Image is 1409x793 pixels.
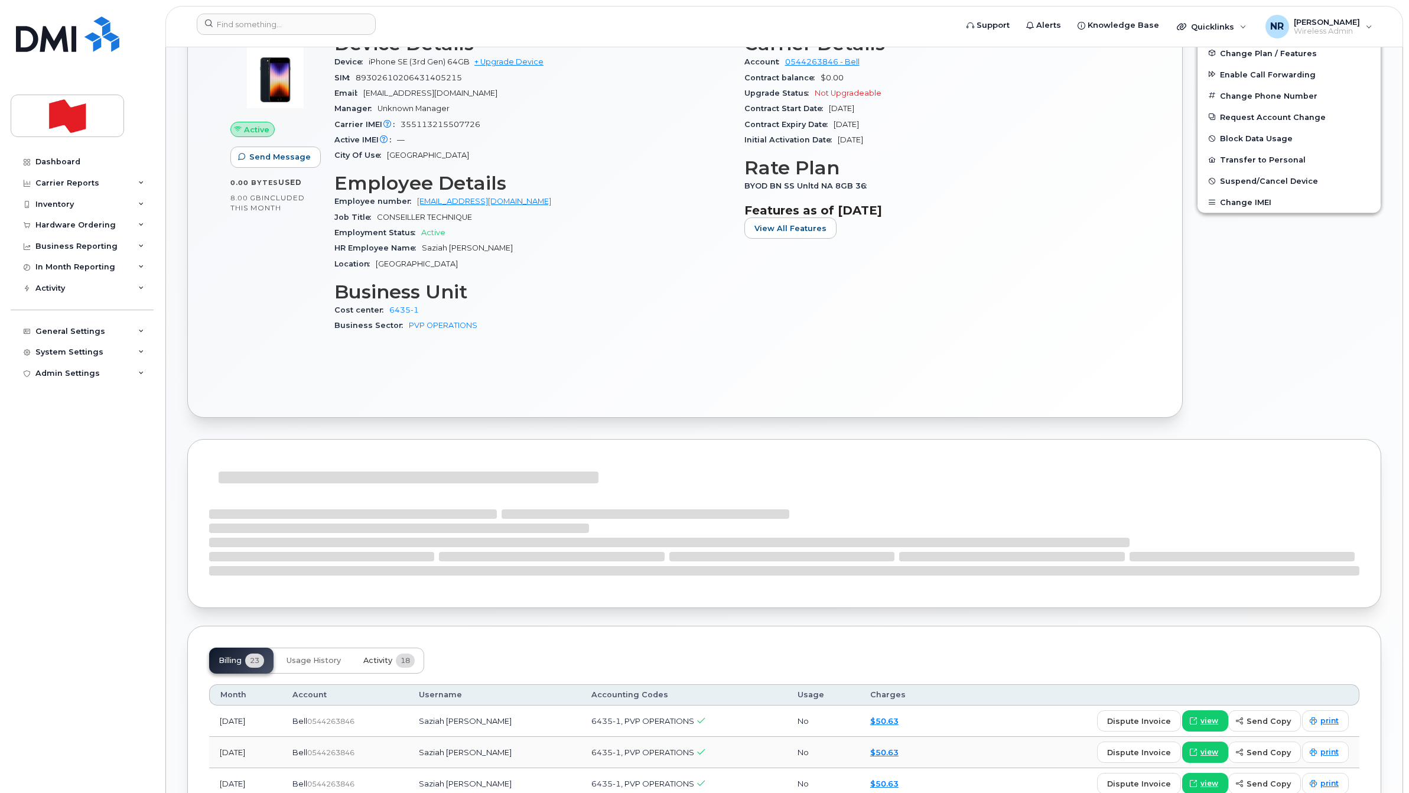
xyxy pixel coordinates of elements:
span: Device [334,57,369,66]
span: dispute invoice [1107,778,1171,789]
button: Send Message [230,147,321,168]
button: Change IMEI [1198,191,1381,213]
span: Employment Status [334,228,421,237]
th: Month [209,684,282,706]
span: 6435-1, PVP OPERATIONS [591,779,694,788]
td: Saziah [PERSON_NAME] [408,737,581,768]
span: view [1200,716,1218,726]
span: Carrier IMEI [334,120,401,129]
span: 355113215507726 [401,120,480,129]
span: [GEOGRAPHIC_DATA] [376,259,458,268]
button: View All Features [744,217,837,239]
span: Wireless Admin [1294,27,1360,36]
h3: Device Details [334,33,730,54]
span: Contract Expiry Date [744,120,834,129]
a: print [1302,742,1349,763]
span: dispute invoice [1107,716,1171,727]
a: 6435-1 [389,305,419,314]
span: — [397,135,405,144]
span: Employee number [334,197,417,206]
a: $50.63 [870,716,899,726]
a: Support [958,14,1018,37]
span: Activity [363,656,392,665]
span: Active IMEI [334,135,397,144]
span: [DATE] [834,120,859,129]
a: view [1182,742,1228,763]
span: Business Sector [334,321,409,330]
span: Unknown Manager [378,104,450,113]
a: [EMAIL_ADDRESS][DOMAIN_NAME] [417,197,551,206]
span: 0544263846 [307,717,354,726]
span: Upgrade Status [744,89,815,97]
img: image20231002-3703462-1angbar.jpeg [240,39,311,110]
input: Find something... [197,14,376,35]
td: [DATE] [209,706,282,737]
th: Usage [787,684,860,706]
span: Initial Activation Date [744,135,838,144]
span: Contract balance [744,73,821,82]
span: 6435-1, PVP OPERATIONS [591,747,694,757]
span: send copy [1247,747,1291,758]
a: PVP OPERATIONS [409,321,477,330]
span: Usage History [287,656,341,665]
button: Request Account Change [1198,106,1381,128]
span: Saziah [PERSON_NAME] [422,243,513,252]
td: Saziah [PERSON_NAME] [408,706,581,737]
h3: Employee Details [334,173,730,194]
span: Not Upgradeable [815,89,881,97]
span: 8.00 GB [230,194,262,202]
span: print [1320,778,1339,789]
button: dispute invoice [1097,710,1181,732]
span: Manager [334,104,378,113]
span: Account [744,57,785,66]
span: print [1320,716,1339,726]
h3: Business Unit [334,281,730,303]
span: Cost center [334,305,389,314]
span: Suspend/Cancel Device [1220,177,1318,186]
span: 18 [396,654,415,668]
span: view [1200,747,1218,758]
span: HR Employee Name [334,243,422,252]
span: 6435-1, PVP OPERATIONS [591,716,694,726]
span: send copy [1247,778,1291,789]
span: [PERSON_NAME] [1294,17,1360,27]
button: send copy [1228,742,1301,763]
span: 89302610206431405215 [356,73,462,82]
button: Suspend/Cancel Device [1198,170,1381,191]
td: No [787,737,860,768]
span: [EMAIL_ADDRESS][DOMAIN_NAME] [363,89,497,97]
span: send copy [1247,716,1291,727]
a: 0544263846 - Bell [785,57,860,66]
span: 0.00 Bytes [230,178,278,187]
a: $50.63 [870,779,899,788]
span: 0544263846 [307,779,354,788]
h3: Rate Plan [744,157,1140,178]
span: Active [421,228,445,237]
button: Transfer to Personal [1198,149,1381,170]
th: Username [408,684,581,706]
span: View All Features [754,223,826,234]
span: [GEOGRAPHIC_DATA] [387,151,469,160]
span: City Of Use [334,151,387,160]
th: Charges [860,684,946,706]
span: dispute invoice [1107,747,1171,758]
button: Change Plan / Features [1198,43,1381,64]
span: view [1200,778,1218,789]
span: Contract Start Date [744,104,829,113]
button: Change Phone Number [1198,85,1381,106]
th: Account [282,684,408,706]
span: [DATE] [829,104,854,113]
span: Bell [292,747,307,757]
span: Knowledge Base [1088,19,1159,31]
button: send copy [1228,710,1301,732]
span: iPhone SE (3rd Gen) 64GB [369,57,470,66]
a: Alerts [1018,14,1069,37]
span: Email [334,89,363,97]
div: Nancy Robitaille [1257,15,1381,38]
span: print [1320,747,1339,758]
span: included this month [230,193,305,213]
a: view [1182,710,1228,732]
span: Quicklinks [1191,22,1234,31]
span: BYOD BN SS Unltd NA 8GB 36 [744,181,873,190]
span: used [278,178,302,187]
